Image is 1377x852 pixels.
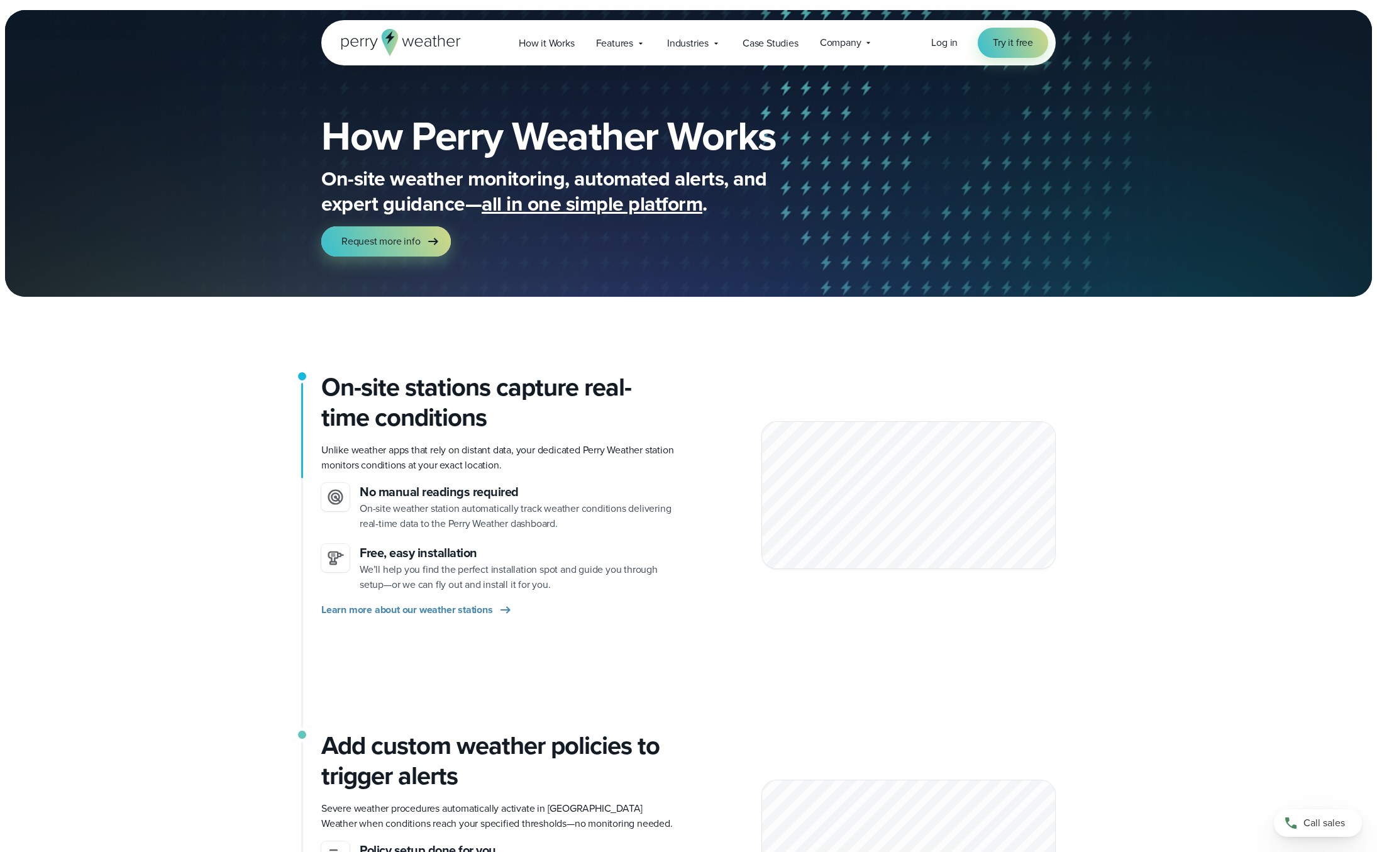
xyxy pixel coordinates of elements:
[667,36,709,51] span: Industries
[360,544,678,562] h3: Free, easy installation
[321,443,678,473] p: Unlike weather apps that rely on distant data, your dedicated Perry Weather station monitors cond...
[1274,809,1362,837] a: Call sales
[321,731,678,791] h3: Add custom weather policies to trigger alerts
[360,562,678,592] p: We’ll help you find the perfect installation spot and guide you through setup—or we can fly out a...
[743,36,799,51] span: Case Studies
[321,166,824,216] p: On-site weather monitoring, automated alerts, and expert guidance— .
[1303,816,1345,831] span: Call sales
[341,234,421,249] span: Request more info
[931,35,958,50] a: Log in
[596,36,633,51] span: Features
[321,226,451,257] a: Request more info
[321,602,493,617] span: Learn more about our weather stations
[732,30,809,56] a: Case Studies
[321,602,513,617] a: Learn more about our weather stations
[508,30,585,56] a: How it Works
[360,483,678,501] h3: No manual readings required
[321,372,678,433] h2: On-site stations capture real-time conditions
[820,35,861,50] span: Company
[519,36,575,51] span: How it Works
[993,35,1033,50] span: Try it free
[978,28,1048,58] a: Try it free
[360,501,678,531] p: On-site weather station automatically track weather conditions delivering real-time data to the P...
[482,189,702,219] span: all in one simple platform
[321,116,867,156] h1: How Perry Weather Works
[321,801,678,831] p: Severe weather procedures automatically activate in [GEOGRAPHIC_DATA] Weather when conditions rea...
